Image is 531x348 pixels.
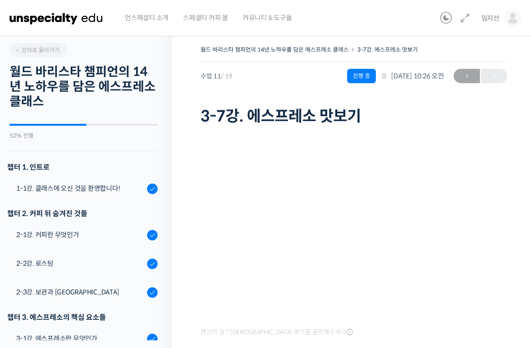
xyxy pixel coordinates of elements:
span: 수업 11 [201,73,233,79]
h1: 3-7강. 에스프레소 맛보기 [201,107,507,125]
div: 2-2강. 로스팅 [16,258,144,269]
span: 임지선 [481,14,499,22]
div: 2-3강. 보관과 [GEOGRAPHIC_DATA] [16,287,144,297]
span: 영상이 끊기[DEMOGRAPHIC_DATA] 여기를 클릭해주세요 [201,328,353,336]
a: 월드 바리스타 챔피언의 14년 노하우를 담은 에스프레소 클래스 [201,46,349,53]
span: ← [454,70,480,83]
span: / 19 [221,72,233,80]
div: 진행 중 [347,69,376,83]
span: [DATE] 10:26 오전 [381,72,444,80]
div: 52% 진행 [10,133,158,139]
a: ←이전 [454,69,480,83]
div: 3-1강. 에스프레소란 무엇인가 [16,333,144,344]
div: 챕터 2. 커피 뒤 숨겨진 것들 [7,207,158,220]
h3: 챕터 1. 인트로 [7,161,158,174]
div: 1-1강. 클래스에 오신 것을 환영합니다! [16,183,144,194]
div: 2-1강. 커피란 무엇인가 [16,229,144,240]
h2: 월드 바리스타 챔피언의 14년 노하우를 담은 에스프레소 클래스 [10,65,158,109]
span: 강의로 돌아가기 [14,46,60,54]
a: 3-7강. 에스프레소 맛보기 [357,46,418,53]
div: 챕터 3. 에스프레소의 핵심 요소들 [7,311,158,324]
a: 강의로 돌아가기 [10,43,67,57]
